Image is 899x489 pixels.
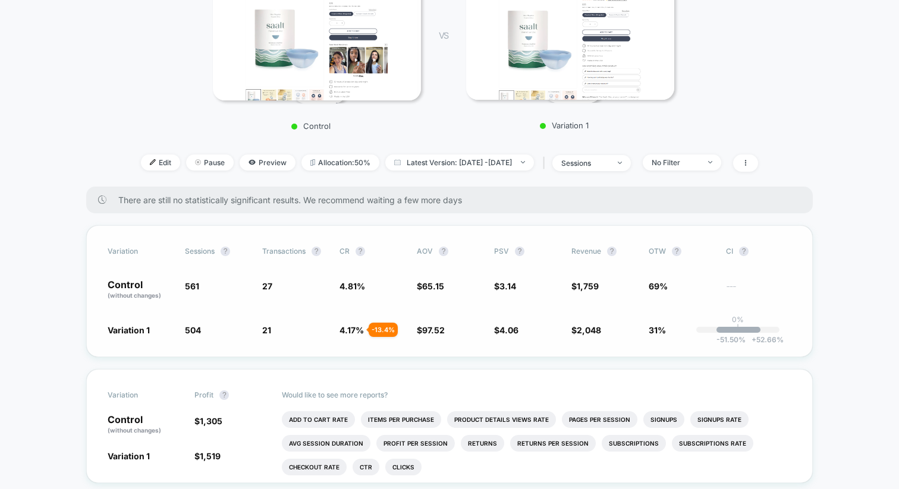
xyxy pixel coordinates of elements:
[385,459,422,475] li: Clicks
[649,281,668,291] span: 69%
[461,435,504,452] li: Returns
[108,390,173,400] span: Variation
[607,247,617,256] button: ?
[340,247,350,255] span: CR
[108,280,173,300] p: Control
[422,281,444,291] span: 65.15
[540,154,552,172] span: |
[499,281,516,291] span: 3.14
[602,435,666,452] li: Subscriptions
[737,324,739,333] p: |
[521,161,525,163] img: end
[207,121,415,131] p: Control
[108,247,173,256] span: Variation
[262,325,271,335] span: 21
[340,325,364,335] span: 4.17 %
[417,247,433,255] span: AOV
[618,162,622,164] img: end
[417,325,445,335] span: $
[394,159,401,165] img: calendar
[417,281,444,291] span: $
[439,247,448,256] button: ?
[739,247,749,256] button: ?
[200,451,221,461] span: 1,519
[649,247,714,256] span: OTW
[310,159,315,166] img: rebalance
[185,247,215,255] span: Sessions
[186,154,234,171] span: Pause
[726,283,791,300] span: ---
[571,281,599,291] span: $
[447,411,556,428] li: Product Details Views Rate
[643,411,684,428] li: Signups
[439,30,448,40] span: VS
[361,411,441,428] li: Items Per Purchase
[118,195,789,205] span: There are still no statistically significant results. We recommend waiting a few more days
[369,323,398,337] div: - 13.4 %
[312,247,321,256] button: ?
[494,247,509,255] span: PSV
[194,416,222,426] span: $
[108,427,161,434] span: (without changes)
[510,435,596,452] li: Returns Per Session
[571,325,601,335] span: $
[499,325,518,335] span: 4.06
[515,247,524,256] button: ?
[571,247,601,255] span: Revenue
[108,292,161,299] span: (without changes)
[194,390,213,399] span: Profit
[562,411,637,428] li: Pages Per Session
[732,315,744,324] p: 0%
[422,325,445,335] span: 97.52
[672,247,681,256] button: ?
[262,281,272,291] span: 27
[652,158,699,167] div: No Filter
[219,390,229,400] button: ?
[108,325,150,335] span: Variation 1
[262,247,306,255] span: Transactions
[356,247,365,256] button: ?
[195,159,201,165] img: end
[194,451,221,461] span: $
[716,335,746,344] span: -51.50 %
[649,325,666,335] span: 31%
[577,281,599,291] span: 1,759
[108,415,183,435] p: Control
[460,121,668,130] p: Variation 1
[690,411,749,428] li: Signups Rate
[752,335,756,344] span: +
[672,435,753,452] li: Subscriptions Rate
[340,281,365,291] span: 4.81 %
[221,247,230,256] button: ?
[577,325,601,335] span: 2,048
[561,159,609,168] div: sessions
[282,435,370,452] li: Avg Session Duration
[376,435,455,452] li: Profit Per Session
[708,161,712,163] img: end
[108,451,150,461] span: Variation 1
[282,411,355,428] li: Add To Cart Rate
[282,390,792,399] p: Would like to see more reports?
[353,459,379,475] li: Ctr
[150,159,156,165] img: edit
[185,281,199,291] span: 561
[200,416,222,426] span: 1,305
[746,335,784,344] span: 52.66 %
[141,154,180,171] span: Edit
[185,325,201,335] span: 504
[385,154,534,171] span: Latest Version: [DATE] - [DATE]
[301,154,379,171] span: Allocation: 50%
[282,459,347,475] li: Checkout Rate
[240,154,296,171] span: Preview
[494,281,516,291] span: $
[726,247,791,256] span: CI
[494,325,518,335] span: $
